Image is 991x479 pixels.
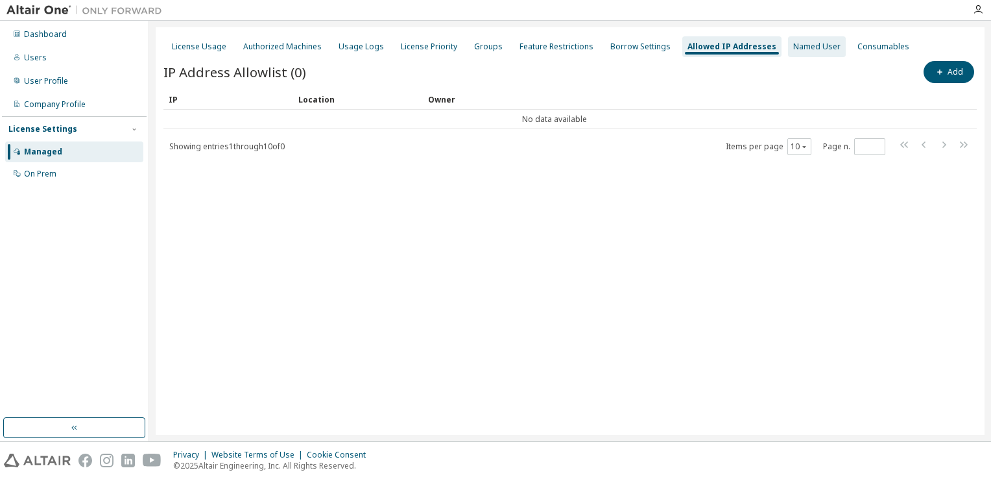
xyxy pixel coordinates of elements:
[823,138,885,155] span: Page n.
[401,42,457,52] div: License Priority
[24,53,47,63] div: Users
[339,42,384,52] div: Usage Logs
[143,454,161,467] img: youtube.svg
[924,61,974,83] button: Add
[791,141,808,152] button: 10
[24,147,62,157] div: Managed
[793,42,841,52] div: Named User
[211,450,307,460] div: Website Terms of Use
[8,124,77,134] div: License Settings
[243,42,322,52] div: Authorized Machines
[24,76,68,86] div: User Profile
[173,460,374,471] p: © 2025 Altair Engineering, Inc. All Rights Reserved.
[173,450,211,460] div: Privacy
[857,42,909,52] div: Consumables
[428,89,940,110] div: Owner
[24,99,86,110] div: Company Profile
[4,454,71,467] img: altair_logo.svg
[163,110,946,129] td: No data available
[169,141,285,152] span: Showing entries 1 through 10 of 0
[163,63,306,81] span: IP Address Allowlist (0)
[24,29,67,40] div: Dashboard
[78,454,92,467] img: facebook.svg
[6,4,169,17] img: Altair One
[121,454,135,467] img: linkedin.svg
[298,89,418,110] div: Location
[687,42,776,52] div: Allowed IP Addresses
[726,138,811,155] span: Items per page
[519,42,593,52] div: Feature Restrictions
[610,42,671,52] div: Borrow Settings
[172,42,226,52] div: License Usage
[100,454,113,467] img: instagram.svg
[474,42,503,52] div: Groups
[307,450,374,460] div: Cookie Consent
[169,89,288,110] div: IP
[24,169,56,179] div: On Prem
